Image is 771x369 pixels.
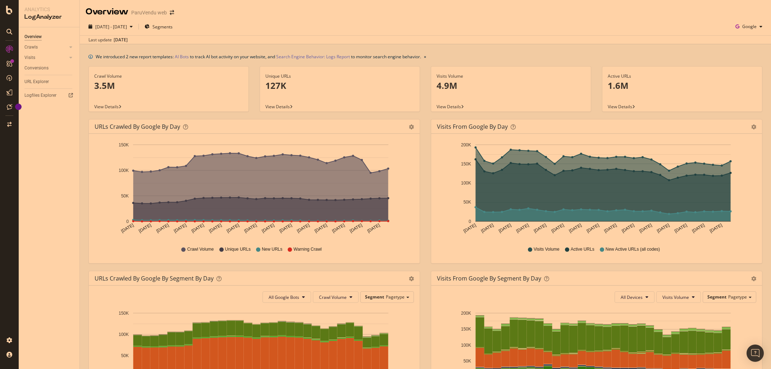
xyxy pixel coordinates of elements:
text: 200K [461,142,471,147]
text: [DATE] [674,223,688,234]
text: [DATE] [691,223,706,234]
a: Conversions [24,64,74,72]
div: arrow-right-arrow-left [170,10,174,15]
text: [DATE] [296,223,310,234]
a: Search Engine Behavior: Logs Report [276,53,350,60]
div: LogAnalyzer [24,13,74,21]
span: All Devices [621,294,643,300]
span: Unique URLs [225,246,251,252]
span: [DATE] - [DATE] [95,24,127,30]
div: Last update [88,37,128,43]
span: Segment [707,294,726,300]
div: Visits Volume [437,73,585,79]
div: Open Intercom Messenger [747,345,764,362]
a: Visits [24,54,67,61]
p: 4.9M [437,79,585,92]
div: Overview [24,33,42,41]
text: 100K [119,332,129,337]
text: 150K [119,311,129,316]
div: Unique URLs [265,73,414,79]
text: 100K [119,168,129,173]
svg: A chart. [95,140,414,240]
text: [DATE] [331,223,346,234]
text: 0 [126,219,129,224]
text: [DATE] [551,223,565,234]
div: info banner [88,53,762,60]
div: URL Explorer [24,78,49,86]
span: Segment [365,294,384,300]
div: Tooltip anchor [15,104,22,110]
text: [DATE] [120,223,134,234]
text: [DATE] [138,223,152,234]
span: Segments [152,24,173,30]
text: 50K [464,200,471,205]
text: [DATE] [226,223,240,234]
a: AI Bots [175,53,189,60]
span: View Details [265,104,290,110]
text: [DATE] [173,223,187,234]
text: [DATE] [462,223,477,234]
text: [DATE] [709,223,723,234]
text: 50K [121,354,129,359]
text: 50K [464,359,471,364]
span: Visits Volume [534,246,560,252]
text: [DATE] [586,223,600,234]
div: gear [751,124,756,129]
text: [DATE] [638,223,653,234]
a: URL Explorer [24,78,74,86]
div: gear [751,276,756,281]
span: Crawl Volume [319,294,347,300]
text: [DATE] [533,223,547,234]
a: Logfiles Explorer [24,92,74,99]
text: [DATE] [568,223,583,234]
button: [DATE] - [DATE] [86,21,136,32]
text: 100K [461,343,471,348]
div: ParuVendu web [131,9,167,16]
div: We introduced 2 new report templates: to track AI bot activity on your website, and to monitor se... [96,53,421,60]
span: All Google Bots [269,294,299,300]
p: 127K [265,79,414,92]
text: [DATE] [480,223,494,234]
span: Crawl Volume [187,246,214,252]
svg: A chart. [437,140,756,240]
span: Pagetype [386,294,405,300]
div: Overview [86,6,128,18]
span: View Details [437,104,461,110]
div: [DATE] [114,37,128,43]
button: Segments [142,21,175,32]
div: Crawl Volume [94,73,243,79]
a: Crawls [24,44,67,51]
div: gear [409,276,414,281]
text: [DATE] [243,223,258,234]
button: All Google Bots [263,291,311,303]
text: 50K [121,193,129,199]
span: New URLs [262,246,282,252]
text: 0 [469,219,471,224]
div: gear [409,124,414,129]
button: Crawl Volume [313,291,359,303]
span: View Details [608,104,632,110]
div: Visits from Google By Segment By Day [437,275,541,282]
text: 150K [461,327,471,332]
text: [DATE] [349,223,363,234]
text: [DATE] [603,223,618,234]
span: Warning Crawl [293,246,321,252]
span: Active URLs [571,246,594,252]
button: All Devices [615,291,654,303]
button: Google [733,21,765,32]
text: [DATE] [498,223,512,234]
text: [DATE] [191,223,205,234]
span: Pagetype [728,294,747,300]
span: View Details [94,104,119,110]
div: Crawls [24,44,38,51]
div: Visits from Google by day [437,123,508,130]
text: 150K [119,142,129,147]
text: [DATE] [261,223,275,234]
p: 1.6M [608,79,757,92]
text: 150K [461,161,471,167]
div: Logfiles Explorer [24,92,56,99]
text: [DATE] [278,223,293,234]
div: URLs Crawled by Google By Segment By Day [95,275,214,282]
